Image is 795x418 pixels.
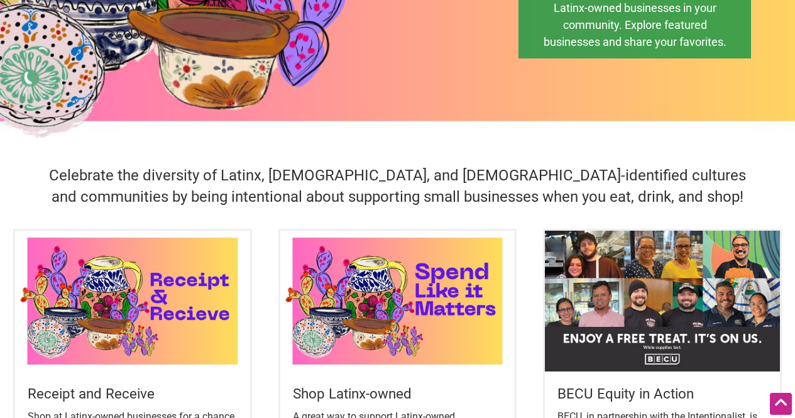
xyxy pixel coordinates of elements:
img: Equity in Action - Latinx Heritage Month [545,231,780,371]
h4: Celebrate the diversity of Latinx, [DEMOGRAPHIC_DATA], and [DEMOGRAPHIC_DATA]-identified cultures... [40,165,755,207]
h5: Shop Latinx-owned [293,384,503,404]
img: Latinx / Hispanic Heritage Month [15,231,250,371]
h5: Receipt and Receive [28,384,238,404]
img: Latinx / Hispanic Heritage Month [280,231,515,371]
h5: BECU Equity in Action [557,384,767,404]
div: Scroll Back to Top [770,393,792,415]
